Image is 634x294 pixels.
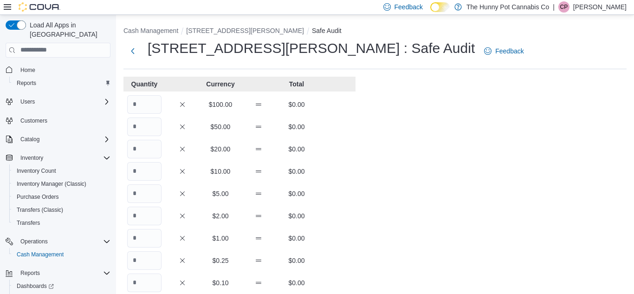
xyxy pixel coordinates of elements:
[9,216,114,229] button: Transfers
[13,249,67,260] a: Cash Management
[26,20,110,39] span: Load All Apps in [GEOGRAPHIC_DATA]
[203,234,238,243] p: $1.00
[9,280,114,293] a: Dashboards
[17,152,47,163] button: Inventory
[17,282,54,290] span: Dashboards
[203,122,238,131] p: $50.00
[186,27,304,34] button: [STREET_ADDRESS][PERSON_NAME]
[279,278,314,287] p: $0.00
[9,190,114,203] button: Purchase Orders
[2,63,114,77] button: Home
[127,251,162,270] input: Quantity
[13,204,110,216] span: Transfers (Classic)
[2,95,114,108] button: Users
[123,42,142,60] button: Next
[13,281,58,292] a: Dashboards
[9,203,114,216] button: Transfers (Classic)
[127,140,162,158] input: Quantity
[20,117,47,124] span: Customers
[17,251,64,258] span: Cash Management
[553,1,555,13] p: |
[279,167,314,176] p: $0.00
[2,151,114,164] button: Inventory
[17,115,51,126] a: Customers
[17,219,40,227] span: Transfers
[560,1,568,13] span: CP
[203,100,238,109] p: $100.00
[148,39,475,58] h1: [STREET_ADDRESS][PERSON_NAME] : Safe Audit
[17,268,44,279] button: Reports
[20,154,43,162] span: Inventory
[17,152,110,163] span: Inventory
[2,133,114,146] button: Catalog
[9,164,114,177] button: Inventory Count
[127,274,162,292] input: Quantity
[558,1,569,13] div: Calvin Pearcey
[13,78,110,89] span: Reports
[13,78,40,89] a: Reports
[2,235,114,248] button: Operations
[13,191,63,203] a: Purchase Orders
[20,238,48,245] span: Operations
[19,2,60,12] img: Cova
[279,100,314,109] p: $0.00
[20,136,39,143] span: Catalog
[17,64,110,76] span: Home
[203,144,238,154] p: $20.00
[17,268,110,279] span: Reports
[495,46,524,56] span: Feedback
[9,248,114,261] button: Cash Management
[123,26,627,37] nav: An example of EuiBreadcrumbs
[17,115,110,126] span: Customers
[279,211,314,221] p: $0.00
[2,267,114,280] button: Reports
[17,79,36,87] span: Reports
[20,98,35,105] span: Users
[279,234,314,243] p: $0.00
[20,66,35,74] span: Home
[13,249,110,260] span: Cash Management
[127,95,162,114] input: Quantity
[203,211,238,221] p: $2.00
[430,2,450,12] input: Dark Mode
[13,191,110,203] span: Purchase Orders
[480,42,527,60] a: Feedback
[395,2,423,12] span: Feedback
[13,217,110,229] span: Transfers
[17,236,110,247] span: Operations
[13,165,110,176] span: Inventory Count
[13,165,60,176] a: Inventory Count
[13,281,110,292] span: Dashboards
[279,79,314,89] p: Total
[203,278,238,287] p: $0.10
[127,229,162,248] input: Quantity
[203,189,238,198] p: $5.00
[203,256,238,265] p: $0.25
[127,118,162,136] input: Quantity
[9,77,114,90] button: Reports
[127,207,162,225] input: Quantity
[20,269,40,277] span: Reports
[279,144,314,154] p: $0.00
[127,184,162,203] input: Quantity
[123,27,178,34] button: Cash Management
[13,204,67,216] a: Transfers (Classic)
[573,1,627,13] p: [PERSON_NAME]
[17,236,52,247] button: Operations
[17,96,110,107] span: Users
[13,178,110,189] span: Inventory Manager (Classic)
[279,256,314,265] p: $0.00
[127,162,162,181] input: Quantity
[9,177,114,190] button: Inventory Manager (Classic)
[17,65,39,76] a: Home
[13,178,90,189] a: Inventory Manager (Classic)
[466,1,549,13] p: The Hunny Pot Cannabis Co
[17,167,56,175] span: Inventory Count
[2,114,114,127] button: Customers
[203,167,238,176] p: $10.00
[312,27,342,34] button: Safe Audit
[127,79,162,89] p: Quantity
[17,193,59,201] span: Purchase Orders
[17,180,86,188] span: Inventory Manager (Classic)
[430,12,431,13] span: Dark Mode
